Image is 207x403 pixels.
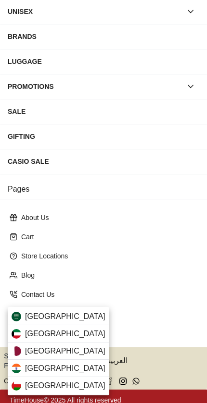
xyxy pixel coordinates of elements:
img: Saudi Arabia [12,312,21,321]
img: Qatar [12,346,21,356]
span: [GEOGRAPHIC_DATA] [25,363,105,374]
span: [GEOGRAPHIC_DATA] [25,328,105,340]
img: India [12,364,21,373]
span: [GEOGRAPHIC_DATA] [25,311,105,322]
img: Kuwait [12,329,21,339]
img: Oman [12,381,21,391]
span: [GEOGRAPHIC_DATA] [25,380,105,391]
span: [GEOGRAPHIC_DATA] [25,345,105,357]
